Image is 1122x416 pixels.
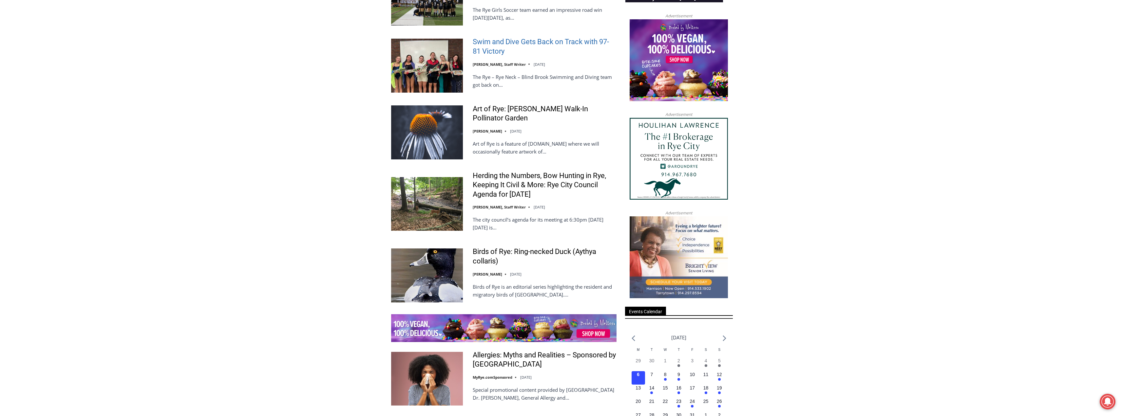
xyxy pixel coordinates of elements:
a: MyRye.comSponsored [473,375,512,380]
span: S [705,348,707,352]
img: Herding the Numbers, Bow Hunting in Rye, Keeping It Civil & More: Rye City Council Agenda for Oct... [391,177,463,231]
a: Previous month [632,335,635,341]
div: Birds of Prey: Falcon and hawk demos [69,19,95,54]
button: 1 [658,357,672,371]
time: 19 [717,385,722,390]
em: Has events [677,405,680,407]
button: 12 Has events [713,371,726,385]
img: Baked by Melissa [630,19,728,101]
button: 25 [699,398,713,411]
p: Special promotional content provided by [GEOGRAPHIC_DATA] Dr. [PERSON_NAME], General Allergy and… [473,386,617,402]
div: "The first chef I interviewed talked about coming to [GEOGRAPHIC_DATA] from [GEOGRAPHIC_DATA] in ... [165,0,310,63]
img: Art of Rye: Edith Read Walk-In Pollinator Garden [391,105,463,159]
span: F [691,348,693,352]
em: Has events [705,364,707,367]
span: Advertisement [659,210,699,216]
time: 8 [664,372,667,377]
button: 19 Has events [713,385,726,398]
span: Advertisement [659,13,699,19]
em: Has events [691,405,694,407]
time: 20 [636,399,641,404]
time: [DATE] [510,129,522,134]
time: 15 [663,385,668,390]
em: Has events [718,405,721,407]
a: Swim and Dive Gets Back on Track with 97-81 Victory [473,37,617,56]
img: Allergies: Myths and Realities – Sponsored by White Plains Hospital [391,352,463,406]
span: M [637,348,639,352]
button: 24 Has events [686,398,699,411]
img: Birds of Rye: Ring-necked Duck (Aythya collaris) [391,248,463,302]
img: Houlihan Lawrence The #1 Brokerage in Rye City [630,118,728,200]
a: Herding the Numbers, Bow Hunting in Rye, Keeping It Civil & More: Rye City Council Agenda for [DATE] [473,171,617,199]
img: Baked by Melissa [391,314,617,342]
span: Intern @ [DOMAIN_NAME] [171,65,304,80]
time: 9 [677,372,680,377]
time: 29 [636,358,641,363]
p: Birds of Rye is an editorial series highlighting the resident and migratory birds of [GEOGRAPHIC_... [473,283,617,298]
button: 11 [699,371,713,385]
span: Events Calendar [625,307,666,316]
div: Friday [686,347,699,357]
div: 6 [77,55,80,62]
button: 6 [632,371,645,385]
time: 18 [703,385,709,390]
span: T [678,348,680,352]
time: 16 [676,385,681,390]
em: Has events [677,364,680,367]
time: 21 [649,399,655,404]
span: S [718,348,720,352]
time: [DATE] [510,272,522,277]
time: 17 [690,385,695,390]
time: 23 [676,399,681,404]
a: Next month [723,335,726,341]
button: 21 [645,398,658,411]
button: 26 Has events [713,398,726,411]
div: 2 [69,55,72,62]
button: 30 [645,357,658,371]
button: 22 [658,398,672,411]
img: Swim and Dive Gets Back on Track with 97-81 Victory [391,39,463,92]
button: 23 Has events [672,398,685,411]
time: [DATE] [520,375,532,380]
time: 30 [649,358,655,363]
button: 8 Has events [658,371,672,385]
time: 2 [677,358,680,363]
p: Art of Rye is a feature of [DOMAIN_NAME] where we will occasionally feature artwork of… [473,140,617,155]
button: 15 [658,385,672,398]
time: 1 [664,358,667,363]
div: Saturday [699,347,713,357]
button: 4 Has events [699,357,713,371]
em: Has events [650,391,653,394]
button: 16 Has events [672,385,685,398]
time: 5 [718,358,721,363]
em: Has events [705,391,707,394]
span: T [651,348,653,352]
img: Brightview Senior Living [630,216,728,298]
a: Birds of Rye: Ring-necked Duck (Aythya collaris) [473,247,617,266]
span: Advertisement [659,111,699,118]
button: 17 [686,385,699,398]
div: Monday [632,347,645,357]
time: 11 [703,372,709,377]
a: Art of Rye: [PERSON_NAME] Walk-In Pollinator Garden [473,104,617,123]
button: 7 [645,371,658,385]
button: 10 [686,371,699,385]
span: W [664,348,667,352]
time: 10 [690,372,695,377]
a: [PERSON_NAME], Staff Writer [473,205,526,209]
em: Has events [677,378,680,381]
div: Wednesday [658,347,672,357]
a: [PERSON_NAME] [473,272,502,277]
time: 14 [649,385,655,390]
button: 20 [632,398,645,411]
div: Thursday [672,347,685,357]
p: The Rye Girls Soccer team earned an impressive road win [DATE][DATE], as… [473,6,617,22]
time: 7 [651,372,653,377]
a: Allergies: Myths and Realities – Sponsored by [GEOGRAPHIC_DATA] [473,351,617,369]
em: Has events [664,378,667,381]
em: Has events [718,364,721,367]
li: [DATE] [671,333,686,342]
div: / [73,55,75,62]
button: 5 Has events [713,357,726,371]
